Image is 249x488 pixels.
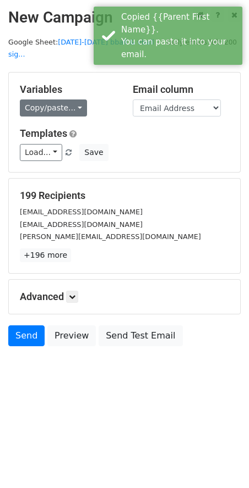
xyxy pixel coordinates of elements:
[79,144,108,161] button: Save
[20,291,229,303] h5: Advanced
[194,435,249,488] iframe: Chat Widget
[20,208,143,216] small: [EMAIL_ADDRESS][DOMAIN_NAME]
[20,144,62,161] a: Load...
[20,127,67,139] a: Templates
[20,84,116,96] h5: Variables
[47,325,96,346] a: Preview
[8,38,154,59] a: [DATE]-[DATE] bball & vball sig...
[20,248,71,262] a: +196 more
[8,38,154,59] small: Google Sheet:
[8,8,241,27] h2: New Campaign
[20,190,229,202] h5: 199 Recipients
[99,325,182,346] a: Send Test Email
[121,11,238,60] div: Copied {{Parent First Name}}. You can paste it into your email.
[133,84,229,96] h5: Email column
[8,325,45,346] a: Send
[20,99,87,117] a: Copy/paste...
[20,232,201,241] small: [PERSON_NAME][EMAIL_ADDRESS][DOMAIN_NAME]
[20,220,143,229] small: [EMAIL_ADDRESS][DOMAIN_NAME]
